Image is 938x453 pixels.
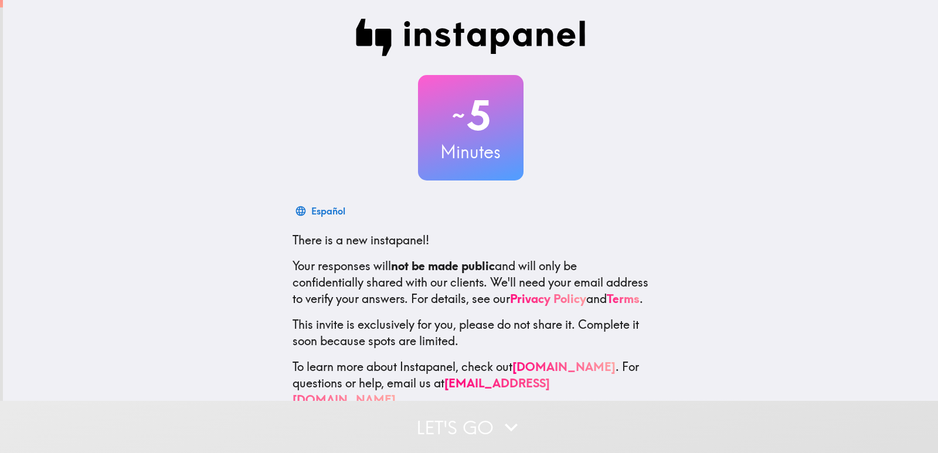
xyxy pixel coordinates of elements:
[450,98,467,133] span: ~
[418,91,524,139] h2: 5
[512,359,616,374] a: [DOMAIN_NAME]
[311,203,345,219] div: Español
[293,316,649,349] p: This invite is exclusively for you, please do not share it. Complete it soon because spots are li...
[293,233,429,247] span: There is a new instapanel!
[356,19,586,56] img: Instapanel
[418,139,524,164] h3: Minutes
[391,258,495,273] b: not be made public
[293,199,350,223] button: Español
[510,291,586,306] a: Privacy Policy
[607,291,640,306] a: Terms
[293,258,649,307] p: Your responses will and will only be confidentially shared with our clients. We'll need your emai...
[293,359,649,408] p: To learn more about Instapanel, check out . For questions or help, email us at .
